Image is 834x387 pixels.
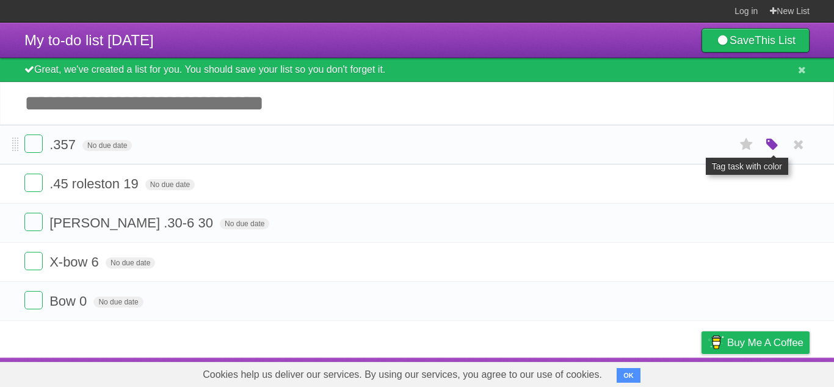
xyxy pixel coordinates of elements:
[220,218,269,229] span: No due date
[733,361,810,384] a: Suggest a feature
[49,215,216,230] span: [PERSON_NAME] .30-6 30
[49,293,90,309] span: Bow 0
[24,135,43,153] label: Done
[190,363,614,387] span: Cookies help us deliver our services. By using our services, you agree to our use of cookies.
[93,297,143,308] span: No due date
[539,361,565,384] a: About
[24,32,154,48] span: My to-do list [DATE]
[24,252,43,270] label: Done
[49,137,79,152] span: .357
[145,179,195,190] span: No due date
[24,213,43,231] label: Done
[106,257,155,268] span: No due date
[702,331,810,354] a: Buy me a coffee
[49,254,102,270] span: X-bow 6
[702,28,810,53] a: SaveThis List
[644,361,671,384] a: Terms
[755,34,796,46] b: This List
[727,332,803,353] span: Buy me a coffee
[24,174,43,192] label: Done
[82,140,132,151] span: No due date
[49,176,142,191] span: .45 roleston 19
[579,361,629,384] a: Developers
[735,135,758,155] label: Star task
[24,291,43,309] label: Done
[617,368,640,383] button: OK
[708,332,724,353] img: Buy me a coffee
[686,361,717,384] a: Privacy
